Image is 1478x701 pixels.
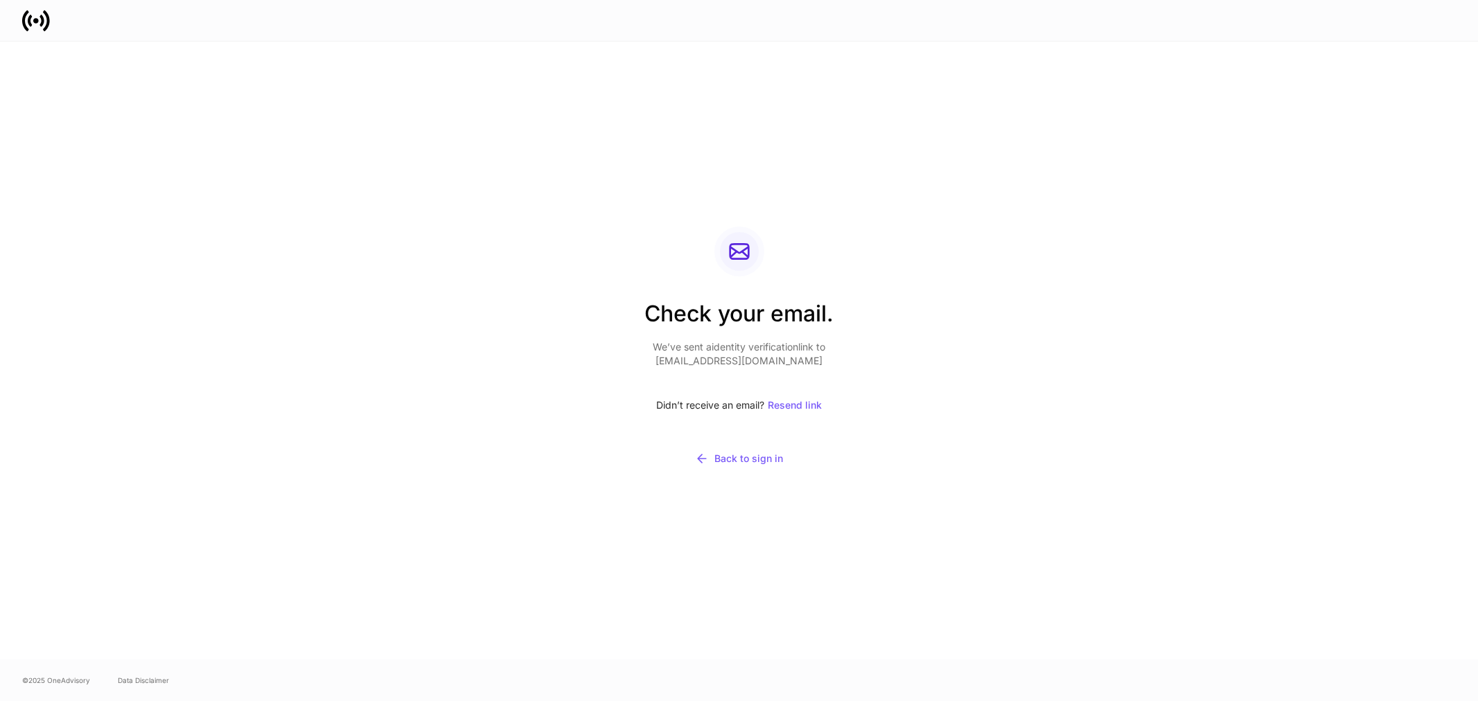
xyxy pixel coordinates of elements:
[767,390,822,420] button: Resend link
[768,400,822,410] div: Resend link
[22,675,90,686] span: © 2025 OneAdvisory
[644,443,834,474] button: Back to sign in
[118,675,169,686] a: Data Disclaimer
[644,299,834,340] h2: Check your email.
[695,452,783,465] div: Back to sign in
[644,390,834,420] div: Didn’t receive an email?
[644,340,834,368] p: We’ve sent a identity verification link to [EMAIL_ADDRESS][DOMAIN_NAME]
